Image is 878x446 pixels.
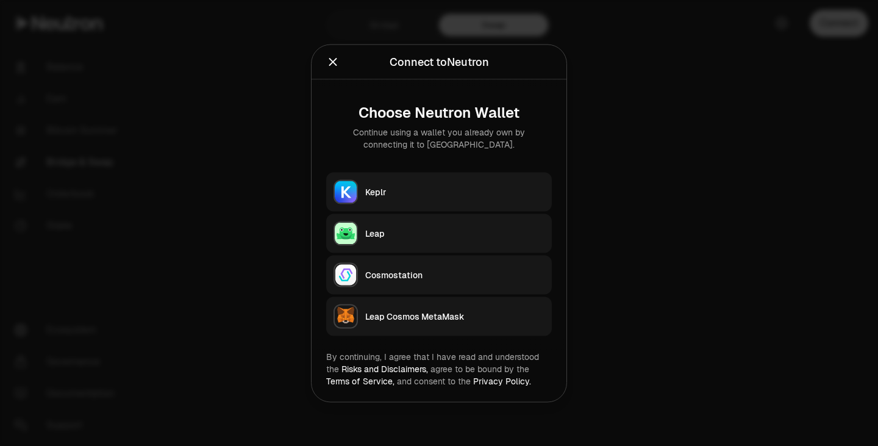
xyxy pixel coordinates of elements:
[335,222,357,244] img: Leap
[365,268,544,281] div: Cosmostation
[326,375,394,386] a: Terms of Service,
[326,255,552,294] button: CosmostationCosmostation
[341,363,428,374] a: Risks and Disclaimers,
[335,305,357,327] img: Leap Cosmos MetaMask
[336,126,542,150] div: Continue using a wallet you already own by connecting it to [GEOGRAPHIC_DATA].
[335,181,357,203] img: Keplr
[473,375,531,386] a: Privacy Policy.
[326,214,552,253] button: LeapLeap
[365,310,544,322] div: Leap Cosmos MetaMask
[335,264,357,286] img: Cosmostation
[390,53,489,70] div: Connect to Neutron
[365,185,544,198] div: Keplr
[326,297,552,336] button: Leap Cosmos MetaMaskLeap Cosmos MetaMask
[326,172,552,211] button: KeplrKeplr
[365,227,544,239] div: Leap
[336,104,542,121] div: Choose Neutron Wallet
[326,53,340,70] button: Close
[326,350,552,387] div: By continuing, I agree that I have read and understood the agree to be bound by the and consent t...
